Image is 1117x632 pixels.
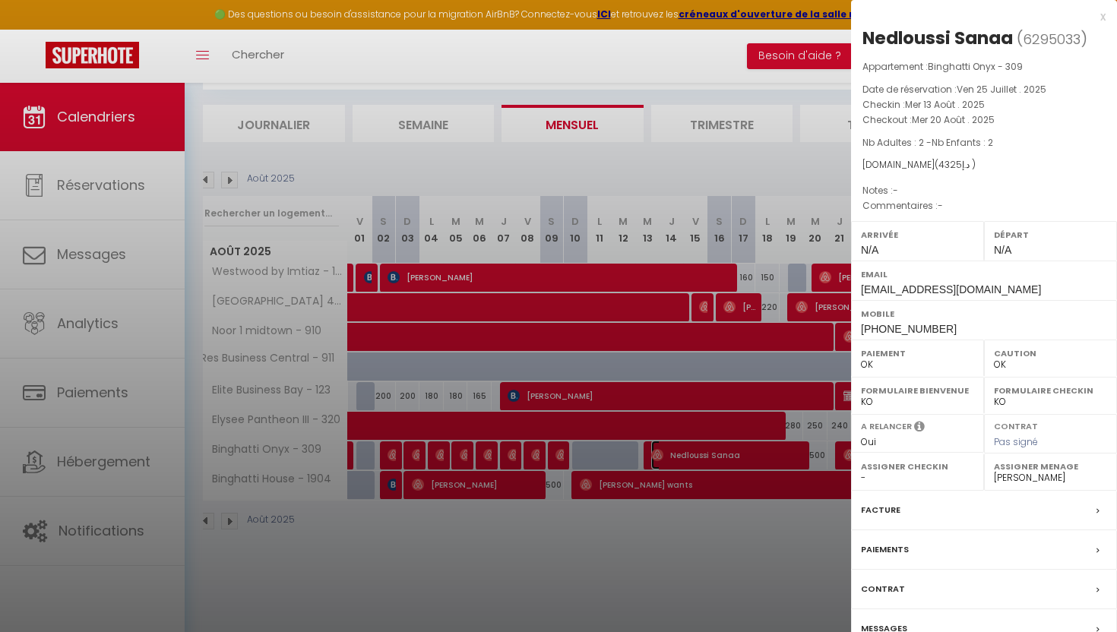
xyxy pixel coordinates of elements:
label: Contrat [861,581,905,597]
span: [EMAIL_ADDRESS][DOMAIN_NAME] [861,283,1041,295]
span: - [893,184,898,197]
label: A relancer [861,420,912,433]
div: [DOMAIN_NAME] [862,158,1106,172]
p: Date de réservation : [862,82,1106,97]
div: Nedloussi Sanaa [862,26,1013,50]
label: Formulaire Checkin [994,383,1107,398]
span: 4325 [938,158,962,171]
p: Notes : [862,183,1106,198]
label: Mobile [861,306,1107,321]
label: Contrat [994,420,1038,430]
span: ( د.إ ) [935,158,976,171]
span: N/A [994,244,1011,256]
span: 6295033 [1023,30,1081,49]
p: Checkout : [862,112,1106,128]
label: Assigner Checkin [861,459,974,474]
span: Mer 20 Août . 2025 [912,113,995,126]
label: Paiement [861,346,974,361]
span: - [938,199,943,212]
span: ( ) [1017,28,1087,49]
span: Mer 13 Août . 2025 [905,98,985,111]
span: Pas signé [994,435,1038,448]
span: Ven 25 Juillet . 2025 [957,83,1046,96]
span: Binghatti Onyx - 309 [928,60,1023,73]
label: Arrivée [861,227,974,242]
label: Assigner Menage [994,459,1107,474]
div: x [851,8,1106,26]
i: Sélectionner OUI si vous souhaiter envoyer les séquences de messages post-checkout [914,420,925,437]
span: Nb Enfants : 2 [932,136,993,149]
p: Checkin : [862,97,1106,112]
p: Commentaires : [862,198,1106,213]
span: [PHONE_NUMBER] [861,323,957,335]
button: Ouvrir le widget de chat LiveChat [12,6,58,52]
span: Nb Adultes : 2 - [862,136,993,149]
label: Email [861,267,1107,282]
label: Formulaire Bienvenue [861,383,974,398]
p: Appartement : [862,59,1106,74]
label: Caution [994,346,1107,361]
label: Départ [994,227,1107,242]
label: Paiements [861,542,909,558]
label: Facture [861,502,900,518]
span: N/A [861,244,878,256]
